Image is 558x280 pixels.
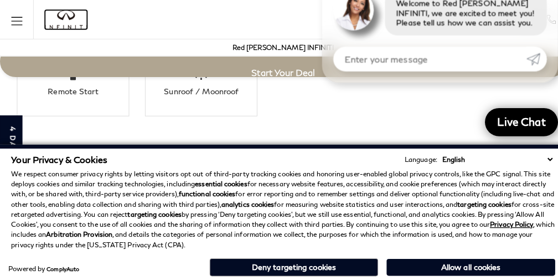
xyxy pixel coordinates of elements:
[451,197,504,205] strong: targeting cookies
[8,262,78,268] div: Powered by
[46,262,78,268] a: ComplyAuto
[381,255,547,272] button: Allow all cookies
[192,177,244,185] strong: essential cookies
[229,43,329,51] a: Red [PERSON_NAME] INFINITI
[519,46,539,70] a: Submit
[218,197,270,205] strong: analytics cookies
[33,85,111,95] div: Remote Start
[159,85,237,95] div: Sunroof / Moonroof
[126,207,179,215] strong: targeting cookies
[45,227,111,235] strong: Arbitration Provision
[484,113,543,127] span: Live Chat
[433,152,547,162] select: Language Select
[176,187,232,195] strong: functional cookies
[399,154,431,161] div: Language:
[206,254,373,272] button: Deny targeting cookies
[44,10,86,29] img: INFINITI
[328,46,519,70] input: Enter your message
[44,10,86,29] a: infiniti
[483,217,525,225] a: Privacy Policy
[11,166,547,246] p: We respect consumer privacy rights by letting visitors opt out of third-party tracking cookies an...
[478,106,550,134] a: Live Chat
[248,66,311,77] span: Start Your Deal
[11,152,106,162] span: Your Privacy & Cookies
